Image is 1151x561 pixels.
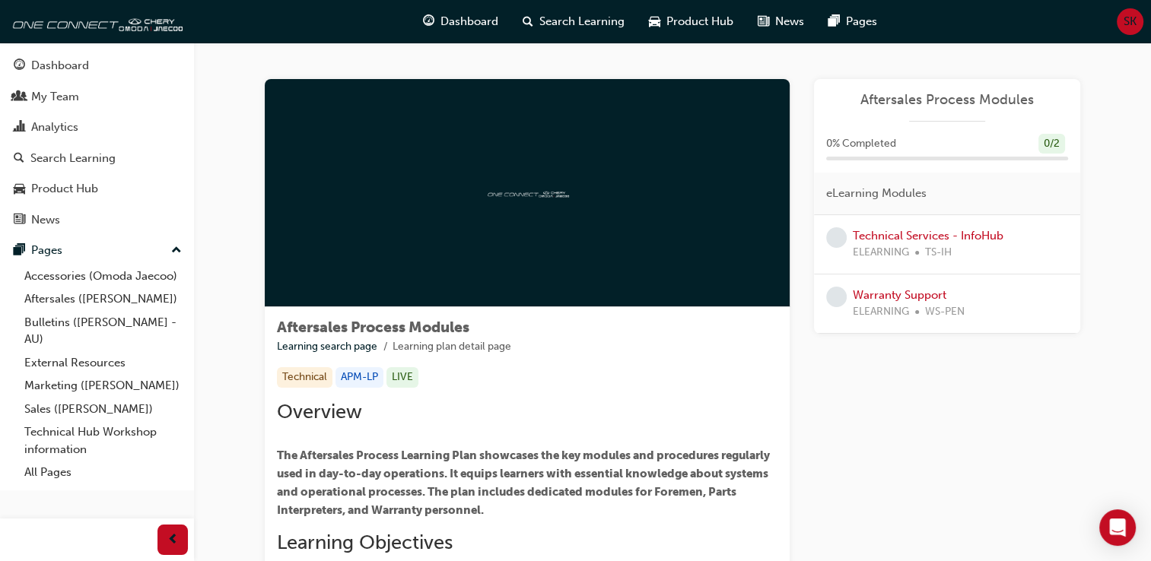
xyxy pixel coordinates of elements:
li: Learning plan detail page [393,338,511,356]
a: pages-iconPages [816,6,889,37]
img: oneconnect [485,185,569,200]
a: search-iconSearch Learning [510,6,637,37]
span: SK [1124,13,1137,30]
span: search-icon [14,152,24,166]
span: guage-icon [423,12,434,31]
a: News [6,206,188,234]
span: news-icon [14,214,25,227]
a: My Team [6,83,188,111]
button: Pages [6,236,188,265]
div: LIVE [386,367,418,388]
span: ELEARNING [853,244,909,261]
span: WS-PEN [925,303,965,321]
div: Pages [31,242,62,259]
a: Analytics [6,113,188,141]
div: 0 / 2 [1038,134,1065,154]
span: people-icon [14,90,25,104]
span: The Aftersales Process Learning Plan showcases the key modules and procedures regularly used in d... [277,448,772,517]
span: chart-icon [14,121,25,135]
a: Product Hub [6,175,188,203]
button: DashboardMy TeamAnalyticsSearch LearningProduct HubNews [6,49,188,236]
a: Search Learning [6,144,188,173]
span: News [775,13,804,30]
span: search-icon [523,12,533,31]
a: Learning search page [277,340,377,353]
div: Analytics [31,119,78,136]
span: news-icon [758,12,769,31]
a: Dashboard [6,52,188,80]
span: TS-IH [925,244,952,261]
div: Dashboard [31,57,89,74]
a: Warranty Support [853,288,946,302]
div: Search Learning [30,150,116,167]
span: Overview [277,400,362,423]
a: Bulletins ([PERSON_NAME] - AU) [18,311,188,351]
a: Aftersales ([PERSON_NAME]) [18,287,188,311]
a: news-iconNews [746,6,816,37]
span: guage-icon [14,59,25,73]
span: Product Hub [666,13,733,30]
span: Learning Objectives [277,531,453,554]
a: All Pages [18,461,188,484]
a: guage-iconDashboard [411,6,510,37]
img: oneconnect [8,6,183,36]
span: pages-icon [14,244,25,258]
div: Technical [277,367,332,388]
span: car-icon [14,182,25,196]
span: Search Learning [539,13,625,30]
span: Dashboard [440,13,498,30]
div: My Team [31,88,79,106]
a: car-iconProduct Hub [637,6,746,37]
span: ELEARNING [853,303,909,321]
div: APM-LP [335,367,383,388]
a: Aftersales Process Modules [826,91,1068,109]
span: pages-icon [828,12,840,31]
a: Marketing ([PERSON_NAME]) [18,374,188,398]
div: News [31,211,60,229]
div: Product Hub [31,180,98,198]
span: up-icon [171,241,182,261]
span: prev-icon [167,531,179,550]
span: eLearning Modules [826,185,927,202]
a: External Resources [18,351,188,375]
button: SK [1117,8,1143,35]
span: learningRecordVerb_NONE-icon [826,287,847,307]
span: 0 % Completed [826,135,896,153]
span: Pages [846,13,877,30]
span: learningRecordVerb_NONE-icon [826,227,847,248]
span: Aftersales Process Modules [277,319,469,336]
a: Technical Hub Workshop information [18,420,188,461]
a: Accessories (Omoda Jaecoo) [18,265,188,288]
a: Sales ([PERSON_NAME]) [18,398,188,421]
a: Technical Services - InfoHub [853,229,1003,242]
div: Open Intercom Messenger [1099,509,1136,546]
span: car-icon [649,12,660,31]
